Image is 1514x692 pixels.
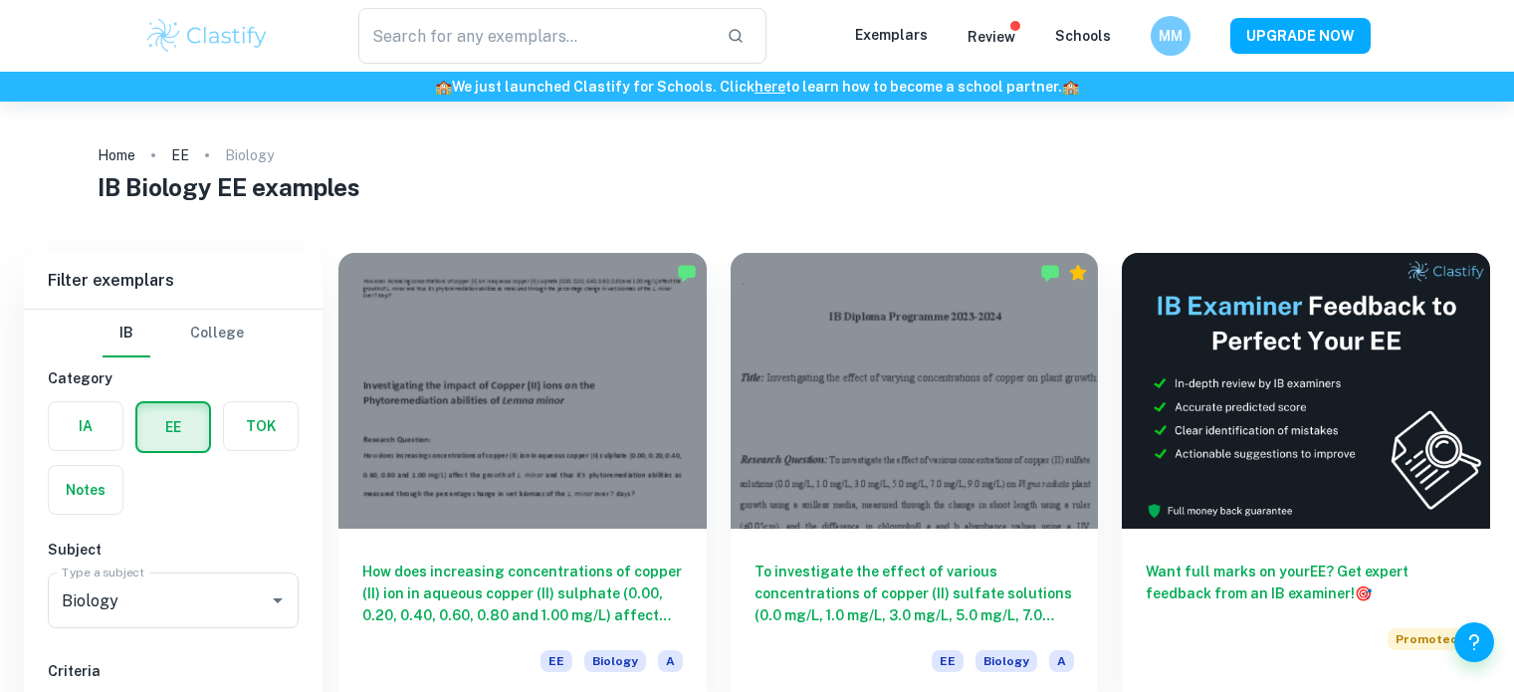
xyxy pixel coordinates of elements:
[224,402,298,450] button: TOK
[1151,16,1190,56] button: MM
[975,650,1037,672] span: Biology
[658,650,683,672] span: A
[932,650,964,672] span: EE
[1049,650,1074,672] span: A
[1159,25,1182,47] h6: MM
[48,660,299,682] h6: Criteria
[49,402,122,450] button: IA
[755,79,785,95] a: here
[1122,253,1490,529] img: Thumbnail
[49,466,122,514] button: Notes
[103,310,244,357] div: Filter type choice
[855,24,928,46] p: Exemplars
[24,253,323,309] h6: Filter exemplars
[48,367,299,389] h6: Category
[1068,263,1088,283] div: Premium
[190,310,244,357] button: College
[358,8,712,64] input: Search for any exemplars...
[677,263,697,283] img: Marked
[137,403,209,451] button: EE
[1040,263,1060,283] img: Marked
[435,79,452,95] span: 🏫
[144,16,271,56] img: Clastify logo
[1388,628,1466,650] span: Promoted
[584,650,646,672] span: Biology
[755,561,1075,626] h6: To investigate the effect of various concentrations of copper (II) sulfate solutions (0.0 mg/L, 1...
[98,141,135,169] a: Home
[225,144,274,166] p: Biology
[1355,585,1372,601] span: 🎯
[541,650,572,672] span: EE
[103,310,150,357] button: IB
[1146,561,1466,604] h6: Want full marks on your EE ? Get expert feedback from an IB examiner!
[48,539,299,561] h6: Subject
[1230,18,1371,54] button: UPGRADE NOW
[171,141,189,169] a: EE
[98,169,1417,205] h1: IB Biology EE examples
[62,564,144,580] label: Type a subject
[1062,79,1079,95] span: 🏫
[362,561,683,626] h6: How does increasing concentrations of copper (II) ion in aqueous copper (II) sulphate (0.00, 0.20...
[264,586,292,614] button: Open
[968,26,1015,48] p: Review
[1454,622,1494,662] button: Help and Feedback
[4,76,1510,98] h6: We just launched Clastify for Schools. Click to learn how to become a school partner.
[1055,28,1111,44] a: Schools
